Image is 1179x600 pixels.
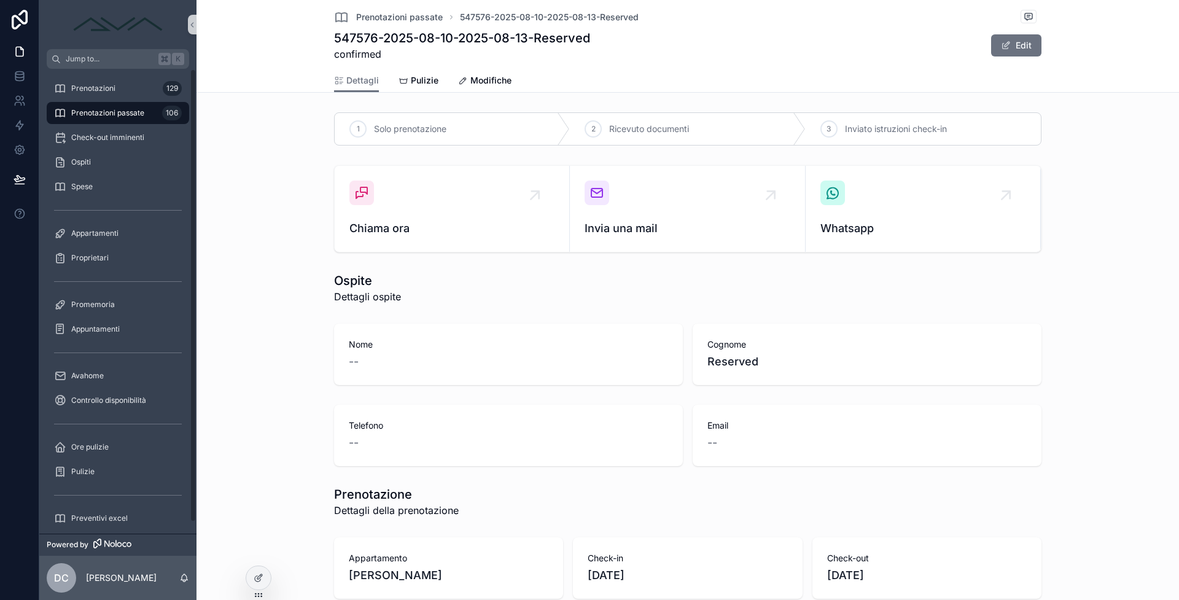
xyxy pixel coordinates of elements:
h1: 547576-2025-08-10-2025-08-13-Reserved [334,29,590,47]
span: Dettagli della prenotazione [334,503,459,518]
span: Promemoria [71,300,115,310]
span: 3 [827,124,831,134]
span: Spese [71,182,93,192]
span: Proprietari [71,253,109,263]
a: Pulizie [399,69,438,94]
span: Cognome [707,338,1027,351]
a: Appuntamenti [47,318,189,340]
span: Invia una mail [585,220,790,237]
a: Dettagli [334,69,379,93]
span: Prenotazioni passate [356,11,443,23]
a: Preventivi excel [47,507,189,529]
a: Powered by [39,534,196,556]
span: -- [349,353,359,370]
a: Promemoria [47,294,189,316]
button: Edit [991,34,1041,56]
a: Prenotazioni passate [334,10,443,25]
a: Modifiche [458,69,512,94]
span: confirmed [334,47,590,61]
span: 2 [591,124,596,134]
span: Controllo disponibilità [71,395,146,405]
a: 547576-2025-08-10-2025-08-13-Reserved [460,11,639,23]
p: [PERSON_NAME] [86,572,157,584]
span: Appartamento [349,552,548,564]
span: -- [707,434,717,451]
span: Nome [349,338,668,351]
span: Dettagli [346,74,379,87]
span: Chiama ora [349,220,554,237]
span: Email [707,419,1027,432]
h1: Ospite [334,272,401,289]
span: [PERSON_NAME] [349,567,548,584]
span: DC [54,571,69,585]
a: Appartamenti [47,222,189,244]
span: Avahome [71,371,104,381]
h1: Prenotazione [334,486,459,503]
a: Controllo disponibilità [47,389,189,411]
a: Whatsapp [806,166,1041,252]
a: Prenotazioni passate106 [47,102,189,124]
span: 1 [357,124,360,134]
a: Invia una mail [570,166,805,252]
span: Check-out imminenti [71,133,144,142]
span: K [173,54,183,64]
a: Check-out imminenti [47,127,189,149]
a: Avahome [47,365,189,387]
span: Telefono [349,419,668,432]
span: Modifiche [470,74,512,87]
span: Inviato istruzioni check-in [845,123,947,135]
span: Ospiti [71,157,91,167]
div: 129 [163,81,182,96]
div: scrollable content [39,69,196,534]
span: [DATE] [827,567,1027,584]
img: App logo [69,15,167,34]
a: Ospiti [47,151,189,173]
span: Appuntamenti [71,324,120,334]
span: Whatsapp [820,220,1025,237]
span: Appartamenti [71,228,119,238]
span: Preventivi excel [71,513,128,523]
a: Spese [47,176,189,198]
a: Chiama ora [335,166,570,252]
span: Reserved [707,353,1027,370]
a: Prenotazioni129 [47,77,189,99]
span: -- [349,434,359,451]
span: Ricevuto documenti [609,123,689,135]
a: Pulizie [47,461,189,483]
button: Jump to...K [47,49,189,69]
span: Check-out [827,552,1027,564]
span: Dettagli ospite [334,289,401,304]
span: Check-in [588,552,787,564]
span: Pulizie [71,467,95,477]
span: [DATE] [588,567,787,584]
span: Prenotazioni [71,84,115,93]
span: Ore pulizie [71,442,109,452]
a: Ore pulizie [47,436,189,458]
span: Solo prenotazione [374,123,446,135]
div: 106 [162,106,182,120]
span: Powered by [47,540,88,550]
span: Prenotazioni passate [71,108,144,118]
span: Jump to... [66,54,154,64]
a: Proprietari [47,247,189,269]
span: Pulizie [411,74,438,87]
